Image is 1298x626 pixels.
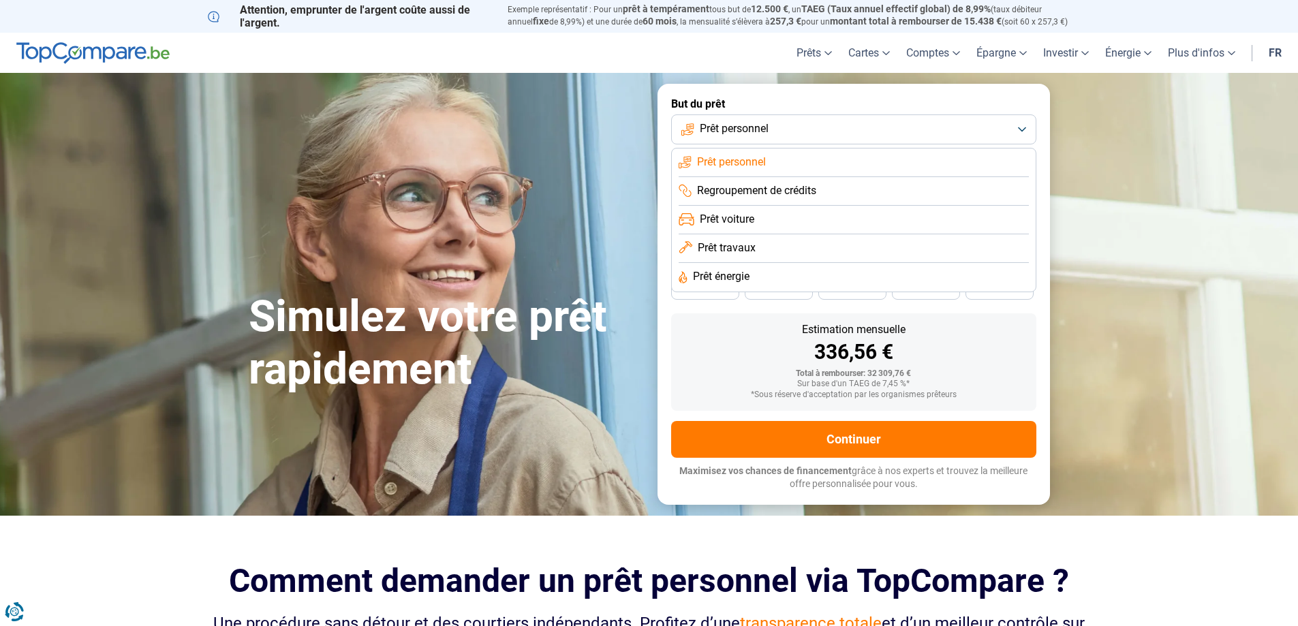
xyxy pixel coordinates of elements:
span: Regroupement de crédits [697,183,816,198]
label: But du prêt [671,97,1036,110]
div: Total à rembourser: 32 309,76 € [682,369,1025,379]
span: 60 mois [643,16,677,27]
span: 48 mois [690,285,720,294]
a: fr [1261,33,1290,73]
a: Plus d'infos [1160,33,1243,73]
a: Comptes [898,33,968,73]
div: Sur base d'un TAEG de 7,45 %* [682,379,1025,389]
p: Exemple représentatif : Pour un tous but de , un (taux débiteur annuel de 8,99%) et une durée de ... [508,3,1091,28]
span: Maximisez vos chances de financement [679,465,852,476]
h1: Simulez votre prêt rapidement [249,291,641,396]
span: Prêt personnel [697,155,766,170]
a: Investir [1035,33,1097,73]
span: Prêt travaux [698,240,756,255]
div: Estimation mensuelle [682,324,1025,335]
span: 257,3 € [770,16,801,27]
span: Prêt personnel [700,121,769,136]
a: Épargne [968,33,1035,73]
div: *Sous réserve d'acceptation par les organismes prêteurs [682,390,1025,400]
span: 12.500 € [751,3,788,14]
p: Attention, emprunter de l'argent coûte aussi de l'argent. [208,3,491,29]
span: prêt à tempérament [623,3,709,14]
span: fixe [533,16,549,27]
a: Cartes [840,33,898,73]
a: Énergie [1097,33,1160,73]
span: Prêt énergie [693,269,750,284]
span: 24 mois [985,285,1015,294]
div: 336,56 € [682,342,1025,362]
button: Prêt personnel [671,114,1036,144]
img: TopCompare [16,42,170,64]
p: grâce à nos experts et trouvez la meilleure offre personnalisée pour vous. [671,465,1036,491]
a: Prêts [788,33,840,73]
span: 42 mois [764,285,794,294]
span: montant total à rembourser de 15.438 € [830,16,1002,27]
button: Continuer [671,421,1036,458]
span: 36 mois [837,285,867,294]
span: Prêt voiture [700,212,754,227]
span: 30 mois [911,285,941,294]
h2: Comment demander un prêt personnel via TopCompare ? [208,562,1091,599]
span: TAEG (Taux annuel effectif global) de 8,99% [801,3,991,14]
